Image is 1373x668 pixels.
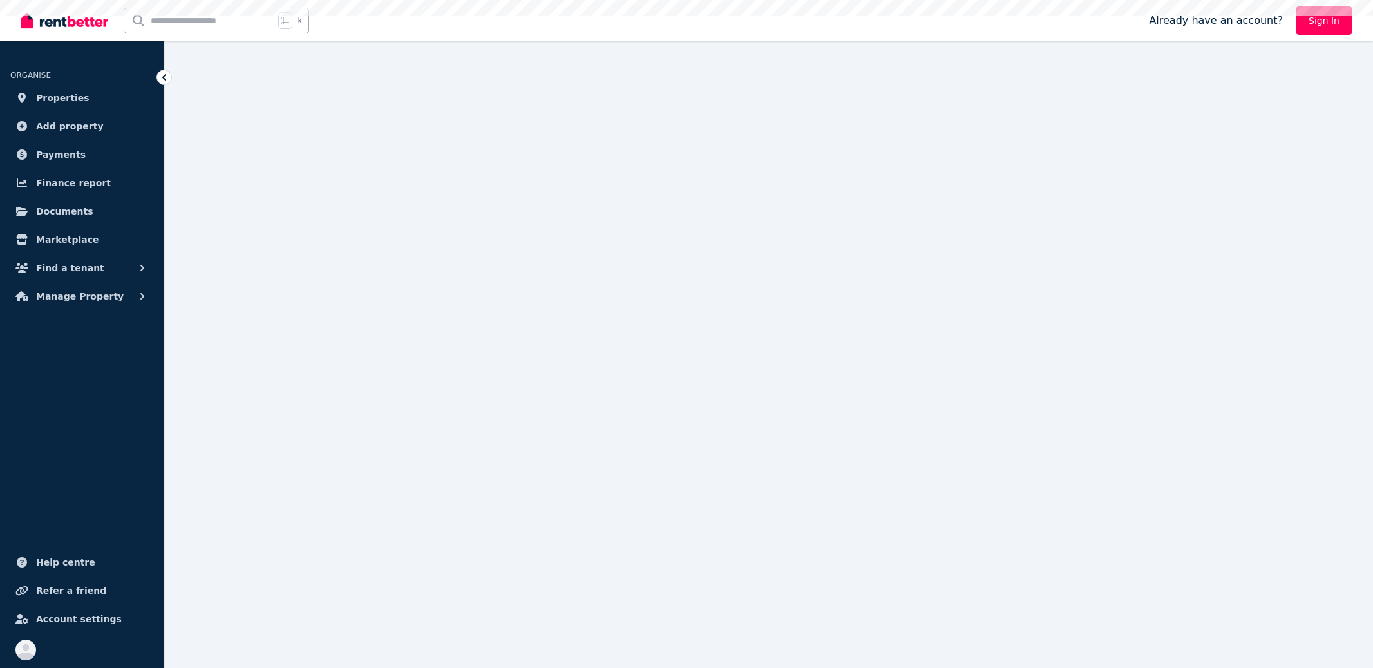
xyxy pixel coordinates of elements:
a: Help centre [10,549,154,575]
span: Account settings [36,611,122,627]
a: Account settings [10,606,154,632]
span: Finance report [36,175,111,191]
span: Marketplace [36,232,99,247]
a: Finance report [10,170,154,196]
a: Documents [10,198,154,224]
span: k [298,15,302,26]
span: Manage Property [36,289,124,304]
span: Find a tenant [36,260,104,276]
span: ORGANISE [10,71,51,80]
span: Refer a friend [36,583,106,598]
a: Marketplace [10,227,154,253]
button: Manage Property [10,283,154,309]
a: Sign In [1296,6,1352,35]
button: Find a tenant [10,255,154,281]
span: Already have an account? [1149,13,1283,28]
a: Properties [10,85,154,111]
span: Help centre [36,555,95,570]
a: Add property [10,113,154,139]
span: Documents [36,204,93,219]
span: Payments [36,147,86,162]
a: Payments [10,142,154,167]
img: RentBetter [21,11,108,30]
a: Refer a friend [10,578,154,604]
span: Add property [36,119,104,134]
span: Properties [36,90,90,106]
